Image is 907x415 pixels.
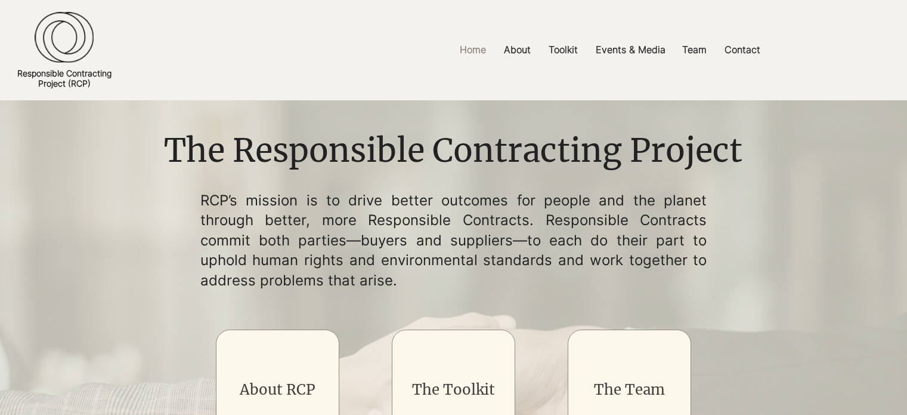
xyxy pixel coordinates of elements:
p: Toolkit [543,36,584,63]
nav: Site [313,36,907,63]
p: Contact [719,36,766,63]
a: Events & Media [587,36,673,63]
p: About [498,36,537,63]
a: The Team [594,380,665,399]
a: Team [673,36,716,63]
a: Contact [716,36,769,63]
a: Home [451,36,495,63]
a: The Toolkit [412,380,495,399]
p: Home [454,36,492,63]
a: About RCP [240,380,315,399]
a: About [495,36,540,63]
p: RCP’s mission is to drive better outcomes for people and the planet through better, more Responsi... [200,190,707,291]
p: Team [676,36,713,63]
p: Events & Media [590,36,671,63]
h1: The Responsible Contracting Project [156,128,751,174]
a: Responsible ContractingProject (RCP) [17,68,112,88]
a: Toolkit [540,36,587,63]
